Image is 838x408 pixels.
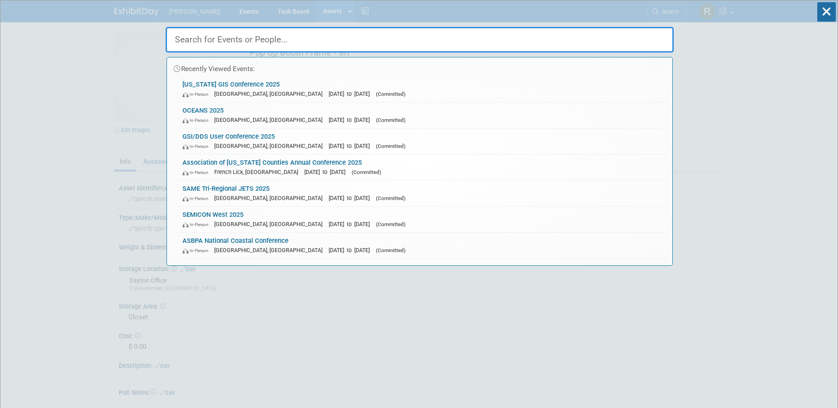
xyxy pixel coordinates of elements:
span: In-Person [182,144,212,149]
input: Search for Events or People... [166,27,674,53]
div: Recently Viewed Events: [171,57,668,76]
span: (Committed) [376,91,406,97]
span: [DATE] to [DATE] [329,247,374,253]
span: In-Person [182,248,212,253]
span: [GEOGRAPHIC_DATA], [GEOGRAPHIC_DATA] [214,91,327,97]
span: [DATE] to [DATE] [329,143,374,149]
span: [DATE] to [DATE] [329,91,374,97]
span: [DATE] to [DATE] [304,169,350,175]
span: In-Person [182,91,212,97]
span: [GEOGRAPHIC_DATA], [GEOGRAPHIC_DATA] [214,247,327,253]
span: [GEOGRAPHIC_DATA], [GEOGRAPHIC_DATA] [214,195,327,201]
span: [DATE] to [DATE] [329,221,374,227]
span: [GEOGRAPHIC_DATA], [GEOGRAPHIC_DATA] [214,221,327,227]
span: (Committed) [376,247,406,253]
span: (Committed) [376,143,406,149]
a: SEMICON West 2025 In-Person [GEOGRAPHIC_DATA], [GEOGRAPHIC_DATA] [DATE] to [DATE] (Committed) [178,207,668,232]
span: (Committed) [352,169,381,175]
span: [GEOGRAPHIC_DATA], [GEOGRAPHIC_DATA] [214,143,327,149]
span: (Committed) [376,117,406,123]
span: In-Person [182,170,212,175]
a: [US_STATE] GIS Conference 2025 In-Person [GEOGRAPHIC_DATA], [GEOGRAPHIC_DATA] [DATE] to [DATE] (C... [178,76,668,102]
span: (Committed) [376,195,406,201]
span: In-Person [182,222,212,227]
span: [DATE] to [DATE] [329,117,374,123]
a: SAME Tri-Regional JETS 2025 In-Person [GEOGRAPHIC_DATA], [GEOGRAPHIC_DATA] [DATE] to [DATE] (Comm... [178,181,668,206]
a: ASBPA National Coastal Conference In-Person [GEOGRAPHIC_DATA], [GEOGRAPHIC_DATA] [DATE] to [DATE]... [178,233,668,258]
span: (Committed) [376,221,406,227]
a: Association of [US_STATE] Counties Annual Conference 2025 In-Person French Lick, [GEOGRAPHIC_DATA... [178,155,668,180]
span: In-Person [182,196,212,201]
a: GSI/DDS User Conference 2025 In-Person [GEOGRAPHIC_DATA], [GEOGRAPHIC_DATA] [DATE] to [DATE] (Com... [178,128,668,154]
span: In-Person [182,117,212,123]
span: French Lick, [GEOGRAPHIC_DATA] [214,169,303,175]
a: OCEANS 2025 In-Person [GEOGRAPHIC_DATA], [GEOGRAPHIC_DATA] [DATE] to [DATE] (Committed) [178,102,668,128]
span: [GEOGRAPHIC_DATA], [GEOGRAPHIC_DATA] [214,117,327,123]
span: [DATE] to [DATE] [329,195,374,201]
